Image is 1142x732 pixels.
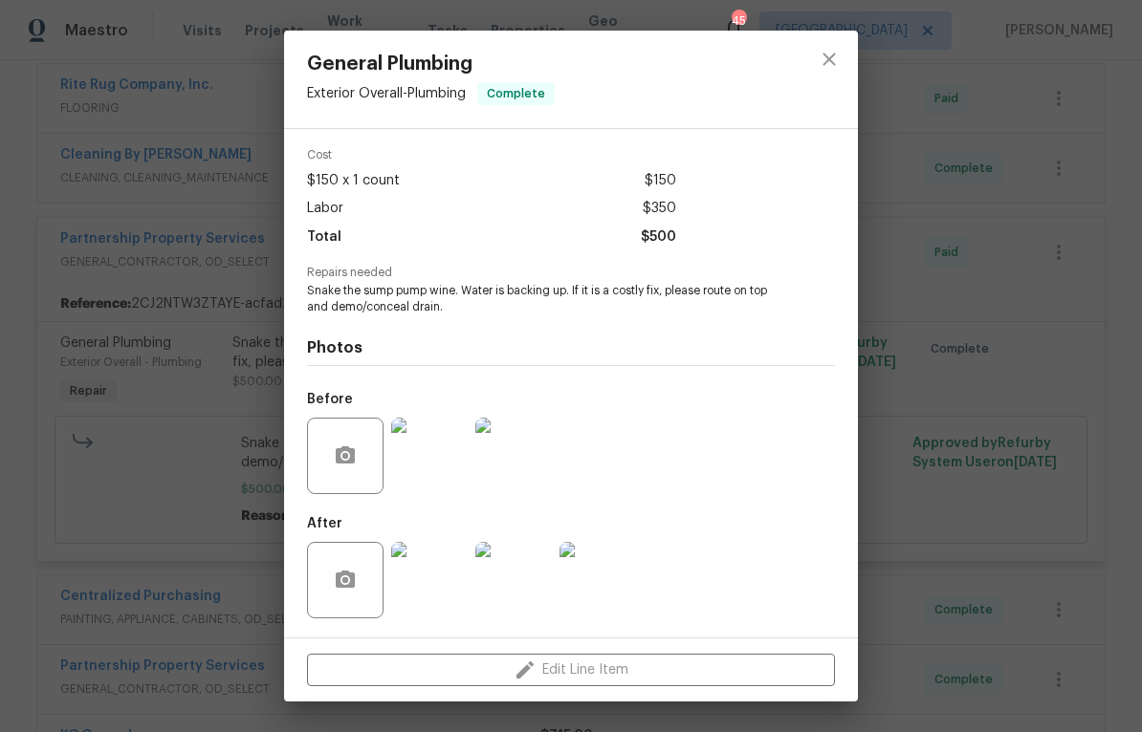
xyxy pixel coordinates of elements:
span: $150 x 1 count [307,167,400,195]
span: Labor [307,195,343,223]
span: $150 [645,167,676,195]
h5: After [307,517,342,530]
button: close [806,36,852,82]
div: 45 [732,11,745,31]
span: Repairs needed [307,267,835,279]
span: $500 [641,224,676,251]
span: Snake the sump pump wine. Water is backing up. If it is a costly fix, please route on top and dem... [307,283,782,315]
span: Total [307,224,341,251]
span: Cost [307,149,676,161]
span: Exterior Overall - Plumbing [307,87,466,100]
h4: Photos [307,338,835,357]
span: $350 [643,195,676,223]
h5: Before [307,393,353,406]
span: Complete [479,84,553,103]
span: General Plumbing [307,54,555,75]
